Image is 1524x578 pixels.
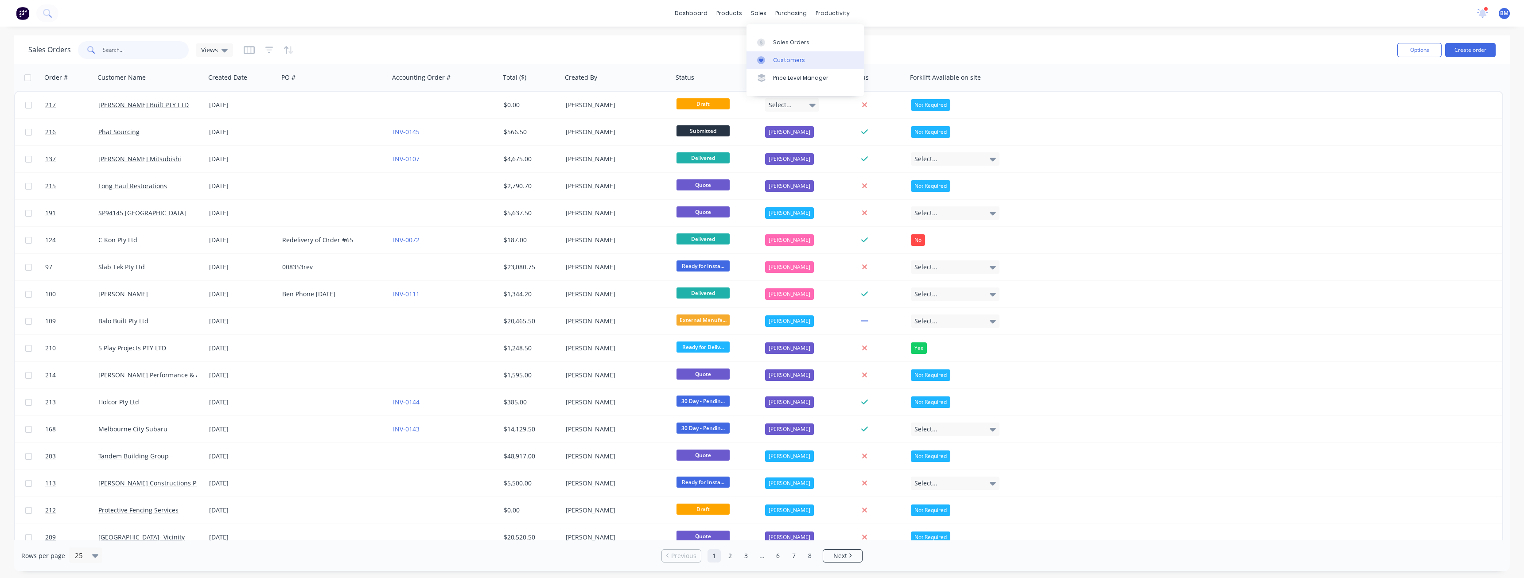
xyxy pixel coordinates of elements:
[746,51,864,69] a: Customers
[676,531,730,542] span: Quote
[566,155,664,163] div: [PERSON_NAME]
[98,317,148,325] a: Balo Built Pty Ltd
[98,344,166,352] a: 5 Play Projects PTY LTD
[566,236,664,244] div: [PERSON_NAME]
[676,369,730,380] span: Quote
[98,128,140,136] a: Phat Sourcing
[281,73,295,82] div: PO #
[566,344,664,353] div: [PERSON_NAME]
[676,477,730,488] span: Ready for Insta...
[911,504,950,516] div: Not Required
[914,209,937,217] span: Select...
[45,281,98,307] a: 100
[910,73,981,82] div: Forklift Avaliable on site
[765,531,814,543] div: [PERSON_NAME]
[45,398,56,407] span: 213
[504,425,556,434] div: $14,129.50
[393,155,420,163] a: INV-0107
[911,234,925,246] div: No
[208,73,247,82] div: Created Date
[209,182,275,190] div: [DATE]
[676,504,730,515] span: Draft
[21,551,65,560] span: Rows per page
[45,236,56,244] span: 124
[676,341,730,353] span: Ready for Deliv...
[45,470,98,497] a: 113
[755,549,769,562] a: Jump forward
[45,506,56,515] span: 212
[911,450,950,462] div: Not Required
[209,236,275,244] div: [DATE]
[773,56,805,64] div: Customers
[45,254,98,280] a: 97
[503,73,526,82] div: Total ($)
[98,533,185,541] a: [GEOGRAPHIC_DATA]- Vicinity
[45,371,56,380] span: 214
[811,7,854,20] div: productivity
[98,236,137,244] a: C Kon Pty Ltd
[45,416,98,442] a: 168
[773,74,828,82] div: Price Level Manager
[504,263,556,272] div: $23,080.75
[1397,43,1442,57] button: Options
[676,206,730,217] span: Quote
[45,335,98,361] a: 210
[209,425,275,434] div: [DATE]
[45,155,56,163] span: 137
[504,290,556,299] div: $1,344.20
[566,128,664,136] div: [PERSON_NAME]
[504,344,556,353] div: $1,248.50
[765,315,814,327] div: [PERSON_NAME]
[98,479,280,487] a: [PERSON_NAME] Constructions Pty Ltd - [GEOGRAPHIC_DATA]
[911,369,950,381] div: Not Required
[45,524,98,551] a: 209
[504,479,556,488] div: $5,500.00
[765,396,814,408] div: [PERSON_NAME]
[566,209,664,217] div: [PERSON_NAME]
[566,101,664,109] div: [PERSON_NAME]
[209,371,275,380] div: [DATE]
[45,497,98,524] a: 212
[45,92,98,118] a: 217
[914,425,937,434] span: Select...
[209,209,275,217] div: [DATE]
[209,479,275,488] div: [DATE]
[45,263,52,272] span: 97
[209,128,275,136] div: [DATE]
[765,207,814,219] div: [PERSON_NAME]
[765,504,814,516] div: [PERSON_NAME]
[566,425,664,434] div: [PERSON_NAME]
[45,101,56,109] span: 217
[201,45,218,54] span: Views
[103,41,189,59] input: Search...
[504,506,556,515] div: $0.00
[723,549,737,562] a: Page 2
[676,233,730,244] span: Delivered
[911,126,950,138] div: Not Required
[45,128,56,136] span: 216
[771,549,785,562] a: Page 6
[566,290,664,299] div: [PERSON_NAME]
[746,69,864,87] a: Price Level Manager
[765,234,814,246] div: [PERSON_NAME]
[282,236,381,244] div: Redelivery of Order #65
[803,549,816,562] a: Page 8
[393,290,420,298] a: INV-0111
[98,425,167,433] a: Melbourne City Subaru
[209,533,275,542] div: [DATE]
[911,531,950,543] div: Not Required
[45,317,56,326] span: 109
[914,290,937,299] span: Select...
[566,452,664,461] div: [PERSON_NAME]
[209,344,275,353] div: [DATE]
[746,7,771,20] div: sales
[765,342,814,354] div: [PERSON_NAME]
[45,227,98,253] a: 124
[765,126,814,138] div: [PERSON_NAME]
[45,362,98,388] a: 214
[98,155,181,163] a: [PERSON_NAME] Mitsubishi
[504,317,556,326] div: $20,465.50
[98,101,189,109] a: [PERSON_NAME] Built PTY LTD
[45,173,98,199] a: 215
[45,290,56,299] span: 100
